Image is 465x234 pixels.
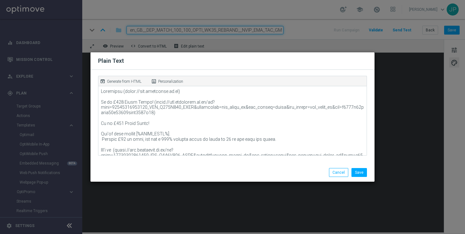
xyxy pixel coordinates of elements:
button: Save [351,168,367,177]
p: Personalization [158,79,183,84]
i: portrait [151,79,157,84]
p: Generate from HTML [107,79,141,84]
h2: Plain Text [98,57,124,65]
i: open_in_browser [100,79,105,84]
button: Cancel [329,168,348,177]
